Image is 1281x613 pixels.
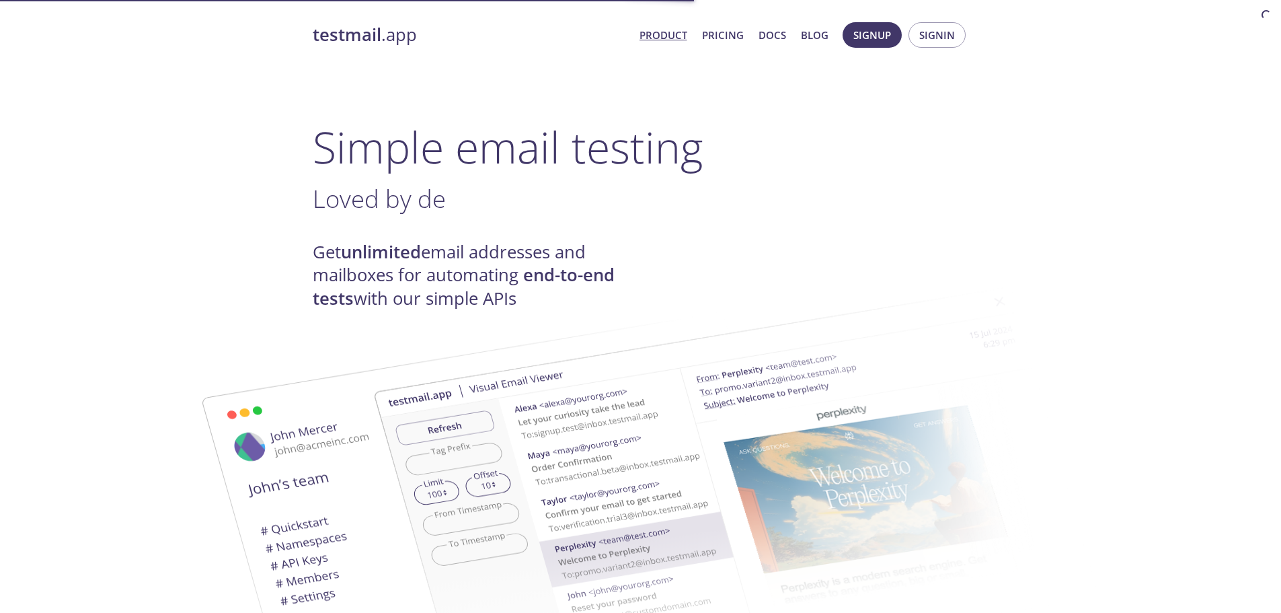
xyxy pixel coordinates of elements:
[313,241,641,310] h4: Get email addresses and mailboxes for automating with our simple APIs
[313,23,381,46] strong: testmail
[313,263,615,310] strong: end-to-end tests
[313,121,969,173] h1: Simple email testing
[919,26,955,44] span: Signin
[313,182,446,215] span: Loved by de
[759,26,786,44] a: Docs
[702,26,744,44] a: Pricing
[801,26,828,44] a: Blog
[853,26,891,44] span: Signup
[341,240,421,264] strong: unlimited
[313,24,629,46] a: testmail.app
[908,22,966,48] button: Signin
[843,22,902,48] button: Signup
[639,26,687,44] a: Product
